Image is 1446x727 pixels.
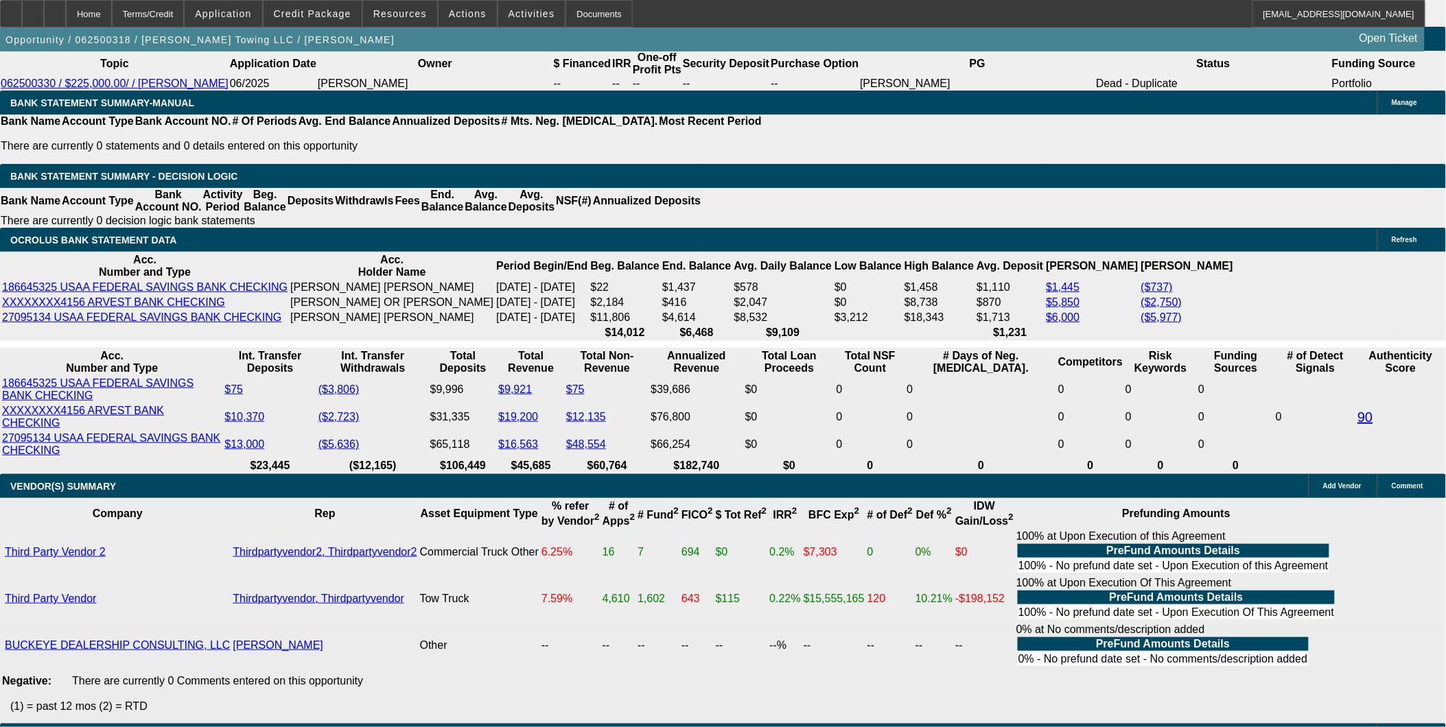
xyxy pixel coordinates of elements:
[430,431,497,457] td: $65,118
[498,1,565,27] button: Activities
[590,296,660,309] td: $2,184
[1106,545,1240,556] b: PreFund Amounts Details
[904,253,975,279] th: High Balance
[1354,27,1423,50] a: Open Ticket
[1096,638,1230,649] b: PreFund Amounts Details
[565,349,649,375] th: Total Non-Revenue
[224,438,264,450] a: $13,000
[674,506,679,516] sup: 2
[498,383,532,395] a: $9,921
[1058,431,1123,457] td: 0
[602,623,635,668] td: --
[566,438,606,450] a: $48,554
[541,529,600,575] td: 6.25%
[662,296,732,309] td: $416
[290,281,494,294] td: [PERSON_NAME] [PERSON_NAME]
[1058,349,1123,375] th: Competitors
[5,639,230,651] a: BUCKEYE DEALERSHIP CONSULTING, LLC
[734,296,833,309] td: $2,047
[430,459,497,473] th: $106,449
[421,188,464,214] th: End. Balance
[715,576,768,621] td: $115
[135,115,232,128] th: Bank Account NO.
[243,188,286,214] th: Beg. Balance
[836,459,905,473] th: 0
[1095,51,1331,77] th: Status
[745,377,835,403] td: $0
[2,311,281,323] a: 27095134 USAA FEDERAL SAVINGS BANK CHECKING
[233,639,323,651] a: [PERSON_NAME]
[770,51,859,77] th: Purchase Option
[904,296,975,309] td: $8,738
[867,576,913,621] td: 120
[373,8,427,19] span: Resources
[391,115,500,128] th: Annualized Deposits
[334,188,394,214] th: Withdrawls
[1016,577,1336,621] div: 100% at Upon Execution Of This Agreement
[264,1,362,27] button: Credit Package
[637,623,679,668] td: --
[603,500,635,527] b: # of Apps
[61,115,135,128] th: Account Type
[803,623,865,668] td: --
[508,188,556,214] th: Avg. Deposits
[1141,281,1173,293] a: ($737)
[590,311,660,324] td: $11,806
[464,188,507,214] th: Avg. Balance
[10,235,176,246] span: OCROLUS BANK STATEMENT DATA
[229,77,317,91] td: 06/2025
[317,77,553,91] td: [PERSON_NAME]
[2,377,194,401] a: 186645325 USAA FEDERAL SAVINGS BANK CHECKING
[1,78,229,89] a: 062500330 / $225,000.00/ / [PERSON_NAME]
[834,296,902,309] td: $0
[224,459,316,473] th: $23,445
[1198,404,1274,430] td: 0
[1047,296,1080,308] a: $5,850
[5,593,96,604] a: Third Party Vendor
[976,326,1044,339] th: $1,231
[314,508,335,519] b: Rep
[904,281,975,294] td: $1,458
[590,326,660,339] th: $14,012
[834,253,902,279] th: Low Balance
[630,512,635,523] sup: 2
[1125,404,1196,430] td: 0
[1110,591,1244,603] b: PreFund Amounts Details
[318,411,360,422] a: ($2,723)
[1018,606,1335,619] td: 100% - No prefund date set - Upon Execution Of This Agreement
[553,77,612,91] td: --
[867,623,913,668] td: --
[509,8,555,19] span: Activities
[662,311,732,324] td: $4,614
[1357,409,1373,425] a: 90
[915,529,953,575] td: 0%
[1331,77,1416,91] td: Portfolio
[1016,530,1336,574] div: 100% at Upon Execution of this Agreement
[224,411,264,422] a: $10,370
[769,529,801,575] td: 0.2%
[955,576,1014,621] td: -$198,152
[498,349,564,375] th: Total Revenue
[611,51,632,77] th: IRR
[769,623,801,668] td: --%
[1392,482,1423,490] span: Comment
[430,377,497,403] td: $9,996
[803,529,865,575] td: $7,303
[449,8,487,19] span: Actions
[1058,377,1123,403] td: 0
[541,576,600,621] td: 7.59%
[318,438,360,450] a: ($5,636)
[565,459,649,473] th: $60,764
[734,326,833,339] th: $9,109
[907,506,912,516] sup: 2
[859,51,1095,77] th: PG
[792,506,797,516] sup: 2
[1392,99,1417,106] span: Manage
[363,1,437,27] button: Resources
[907,459,1056,473] th: 0
[682,77,770,91] td: --
[1198,431,1274,457] td: 0
[318,349,428,375] th: Int. Transfer Withdrawals
[290,311,494,324] td: [PERSON_NAME] [PERSON_NAME]
[904,311,975,324] td: $18,343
